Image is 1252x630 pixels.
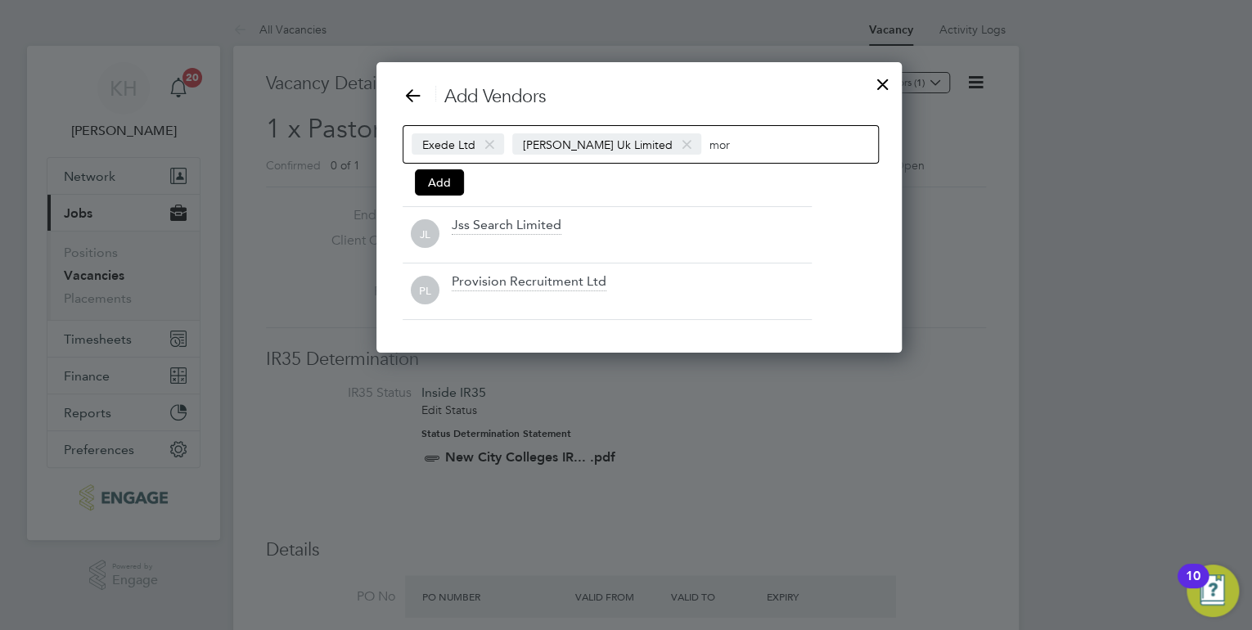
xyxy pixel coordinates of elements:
div: Provision Recruitment Ltd [452,273,606,291]
input: Search vendors... [709,133,812,155]
div: 10 [1186,576,1200,597]
button: Add [415,169,464,196]
h3: Add Vendors [403,85,876,109]
span: JL [411,220,439,249]
button: Open Resource Center, 10 new notifications [1187,565,1239,617]
div: Jss Search Limited [452,217,561,235]
span: [PERSON_NAME] Uk Limited [512,133,701,155]
span: Exede Ltd [412,133,504,155]
span: PL [411,277,439,305]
